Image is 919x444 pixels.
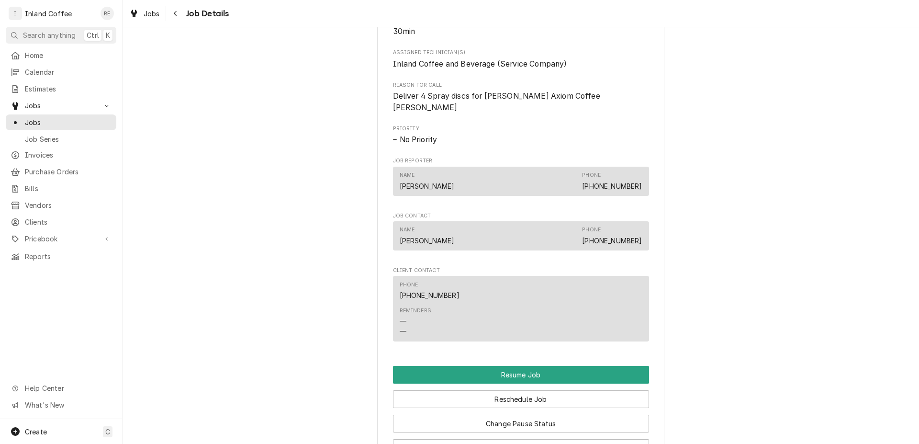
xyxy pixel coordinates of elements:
button: Navigate back [168,6,183,21]
div: Phone [582,171,601,179]
div: Button Group Row [393,366,649,384]
div: Contact [393,221,649,250]
span: Inland Coffee and Beverage (Service Company) [393,59,567,68]
span: Assigned Technician(s) [393,58,649,70]
div: Phone [400,281,418,289]
span: Jobs [25,101,97,111]
span: Job Details [183,7,229,20]
div: Phone [582,226,601,234]
a: Clients [6,214,116,230]
span: Jobs [25,117,112,127]
a: Jobs [6,114,116,130]
div: [PERSON_NAME] [400,236,455,246]
span: Assigned Technician(s) [393,49,649,57]
button: Resume Job [393,366,649,384]
a: [PHONE_NUMBER] [400,291,459,299]
div: Job Reporter List [393,167,649,200]
div: — [400,316,406,326]
div: Button Group Row [393,408,649,433]
a: Reports [6,249,116,264]
div: Job Contact List [393,221,649,255]
span: Ctrl [87,30,99,40]
div: Contact [393,167,649,196]
div: Client Contact List [393,276,649,346]
div: Name [400,226,415,234]
div: Phone [582,171,642,191]
span: Client Contact [393,267,649,274]
span: Purchase Orders [25,167,112,177]
div: RE [101,7,114,20]
span: Pricebook [25,234,97,244]
a: Purchase Orders [6,164,116,180]
div: Inland Coffee [25,9,72,19]
span: Search anything [23,30,76,40]
span: Estimates [25,84,112,94]
a: Vendors [6,197,116,213]
div: Priority [393,125,649,146]
span: Job Series [25,134,112,144]
span: Vendors [25,200,112,210]
button: Search anythingCtrlK [6,27,116,44]
a: Go to Pricebook [6,231,116,247]
span: Invoices [25,150,112,160]
div: Name [400,171,455,191]
span: Reports [25,251,112,262]
div: Reason For Call [393,81,649,114]
span: Reason For Call [393,91,649,113]
div: Inland Coffee's Avatar [9,7,22,20]
a: Jobs [125,6,164,22]
span: Help Center [25,383,111,393]
div: Button Group Row [393,384,649,408]
span: Estimated Job Duration [393,26,649,37]
a: [PHONE_NUMBER] [582,237,642,245]
span: Jobs [144,9,160,19]
a: Go to Jobs [6,98,116,114]
div: Job Reporter [393,157,649,200]
a: Estimates [6,81,116,97]
div: Phone [582,226,642,245]
span: Calendar [25,67,112,77]
span: Priority [393,134,649,146]
div: Reminders [400,307,431,336]
span: 30min [393,27,415,36]
div: Name [400,171,415,179]
a: Bills [6,181,116,196]
div: Contact [393,276,649,342]
a: Calendar [6,64,116,80]
span: Home [25,50,112,60]
div: Ruth Easley's Avatar [101,7,114,20]
span: Job Reporter [393,157,649,165]
div: Assigned Technician(s) [393,49,649,69]
span: Reason For Call [393,81,649,89]
span: K [106,30,110,40]
a: Home [6,47,116,63]
div: [PERSON_NAME] [400,181,455,191]
span: Create [25,428,47,436]
button: Reschedule Job [393,390,649,408]
a: Go to Help Center [6,380,116,396]
div: — [400,326,406,336]
div: Job Contact [393,212,649,255]
span: Bills [25,183,112,194]
span: C [105,427,110,437]
span: Job Contact [393,212,649,220]
span: Clients [25,217,112,227]
div: I [9,7,22,20]
div: Phone [400,281,459,300]
div: Name [400,226,455,245]
a: [PHONE_NUMBER] [582,182,642,190]
div: Client Contact [393,267,649,346]
span: What's New [25,400,111,410]
a: Go to What's New [6,397,116,413]
div: No Priority [393,134,649,146]
span: Priority [393,125,649,133]
a: Job Series [6,131,116,147]
span: Deliver 4 Spray discs for [PERSON_NAME] Axiom Coffee [PERSON_NAME] [393,91,603,112]
button: Change Pause Status [393,415,649,433]
a: Invoices [6,147,116,163]
div: Reminders [400,307,431,315]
